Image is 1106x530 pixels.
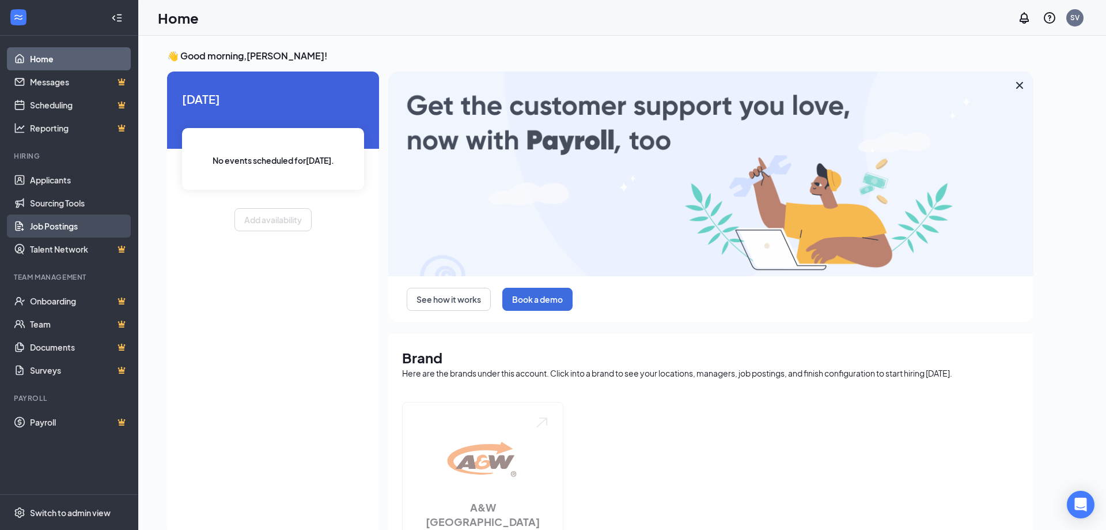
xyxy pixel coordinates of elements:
span: [DATE] [182,90,364,108]
a: Home [30,47,128,70]
a: Sourcing Tools [30,191,128,215]
a: Job Postings [30,215,128,238]
div: Payroll [14,393,126,403]
a: PayrollCrown [30,411,128,434]
svg: Cross [1013,78,1027,92]
button: Book a demo [502,288,573,311]
div: Hiring [14,151,126,161]
img: payroll-large.gif [388,72,1033,276]
div: Team Management [14,272,126,282]
h1: Brand [402,348,1020,367]
a: DocumentsCrown [30,336,128,359]
a: OnboardingCrown [30,290,128,313]
svg: Notifications [1017,11,1031,25]
div: Switch to admin view [30,507,111,518]
svg: QuestionInfo [1043,11,1056,25]
a: MessagesCrown [30,70,128,93]
a: Talent NetworkCrown [30,238,128,261]
a: ReportingCrown [30,116,128,140]
h1: Home [158,8,199,28]
a: SchedulingCrown [30,93,128,116]
a: TeamCrown [30,313,128,336]
a: SurveysCrown [30,359,128,382]
svg: WorkstreamLogo [13,12,24,23]
svg: Collapse [111,12,123,24]
svg: Settings [14,507,25,518]
button: See how it works [407,288,491,311]
div: Open Intercom Messenger [1067,491,1094,518]
div: SV [1070,13,1080,22]
div: Here are the brands under this account. Click into a brand to see your locations, managers, job p... [402,367,1020,379]
span: No events scheduled for [DATE] . [213,154,334,167]
a: Applicants [30,168,128,191]
h3: 👋 Good morning, [PERSON_NAME] ! [167,50,1033,62]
